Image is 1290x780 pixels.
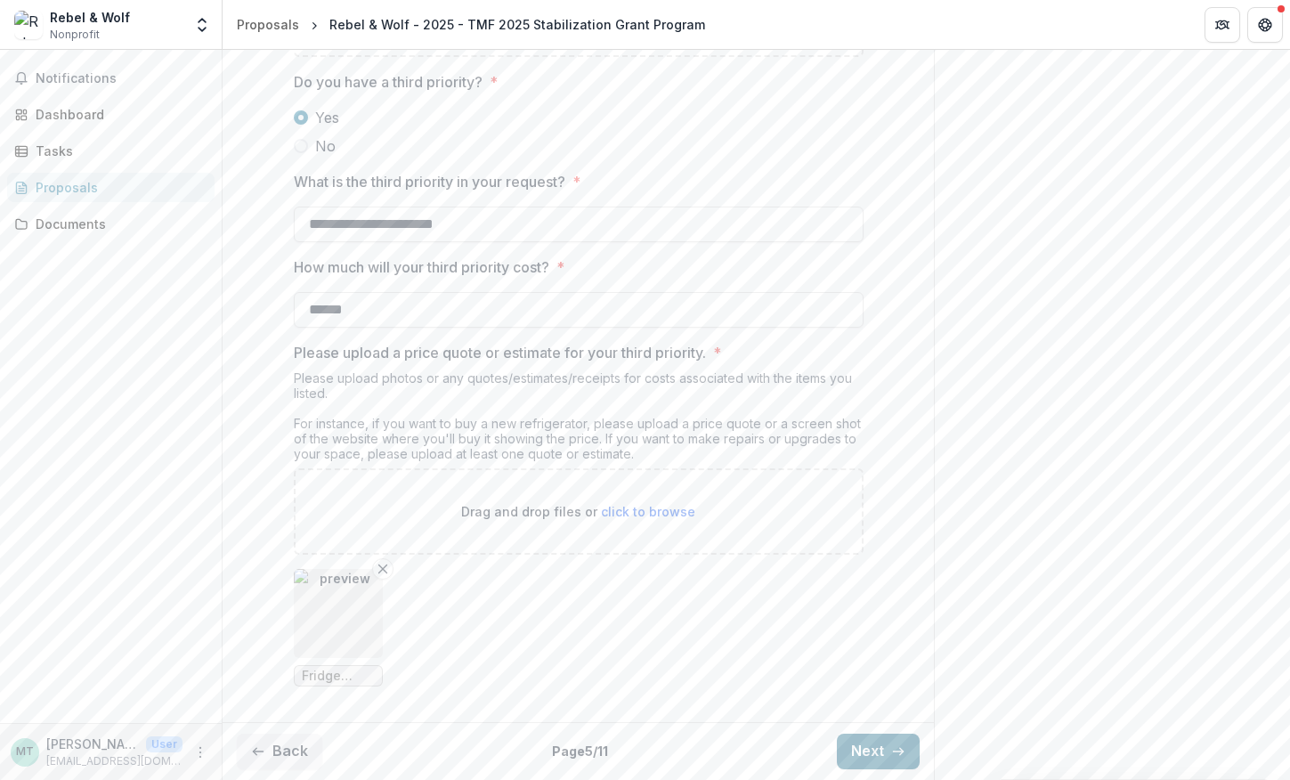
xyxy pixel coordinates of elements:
[16,746,34,758] div: Malte Thies
[294,342,706,363] p: Please upload a price quote or estimate for your third priority.
[50,8,130,27] div: Rebel & Wolf
[7,100,215,129] a: Dashboard
[7,173,215,202] a: Proposals
[461,502,695,521] p: Drag and drop files or
[36,142,200,160] div: Tasks
[36,105,200,124] div: Dashboard
[36,71,207,86] span: Notifications
[230,12,306,37] a: Proposals
[7,136,215,166] a: Tasks
[7,209,215,239] a: Documents
[294,370,864,468] div: Please upload photos or any quotes/estimates/receipts for costs associated with the items you lis...
[50,27,100,43] span: Nonprofit
[237,15,299,34] div: Proposals
[294,171,565,192] p: What is the third priority in your request?
[294,256,549,278] p: How much will your third priority cost?
[46,735,139,753] p: [PERSON_NAME]
[294,569,383,658] img: preview
[294,71,483,93] p: Do you have a third priority?
[1205,7,1240,43] button: Partners
[146,736,183,752] p: User
[36,215,200,233] div: Documents
[1247,7,1283,43] button: Get Help
[315,107,339,128] span: Yes
[837,734,920,769] button: Next
[7,64,215,93] button: Notifications
[302,669,375,684] span: Fridge price.png
[46,753,183,769] p: [EMAIL_ADDRESS][DOMAIN_NAME]
[230,12,712,37] nav: breadcrumb
[190,7,215,43] button: Open entity switcher
[36,178,200,197] div: Proposals
[190,742,211,763] button: More
[237,734,322,769] button: Back
[329,15,705,34] div: Rebel & Wolf - 2025 - TMF 2025 Stabilization Grant Program
[601,504,695,519] span: click to browse
[372,558,393,580] button: Remove File
[14,11,43,39] img: Rebel & Wolf
[552,742,608,760] p: Page 5 / 11
[294,569,383,687] div: Remove FilepreviewFridge price.png
[315,135,336,157] span: No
